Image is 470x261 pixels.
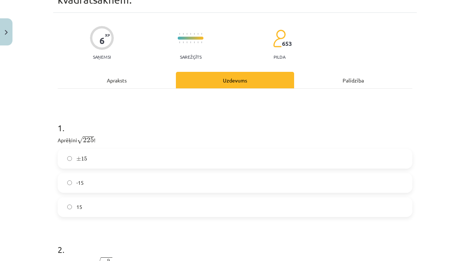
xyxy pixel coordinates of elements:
p: pilda [274,54,285,59]
div: 6 [100,36,105,46]
img: icon-short-line-57e1e144782c952c97e751825c79c345078a6d821885a25fce030b3d8c18986b.svg [190,33,191,35]
img: icon-short-line-57e1e144782c952c97e751825c79c345078a6d821885a25fce030b3d8c18986b.svg [187,33,187,35]
p: Sarežģīts [180,54,202,59]
img: icon-short-line-57e1e144782c952c97e751825c79c345078a6d821885a25fce030b3d8c18986b.svg [183,41,184,43]
span: 225 [83,137,94,143]
p: Saņemsi [90,54,114,59]
img: icon-short-line-57e1e144782c952c97e751825c79c345078a6d821885a25fce030b3d8c18986b.svg [198,33,198,35]
div: Apraksts [58,72,176,88]
img: icon-short-line-57e1e144782c952c97e751825c79c345078a6d821885a25fce030b3d8c18986b.svg [190,41,191,43]
img: icon-short-line-57e1e144782c952c97e751825c79c345078a6d821885a25fce030b3d8c18986b.svg [201,33,202,35]
img: icon-short-line-57e1e144782c952c97e751825c79c345078a6d821885a25fce030b3d8c18986b.svg [194,33,195,35]
input: -15 [67,180,72,185]
span: 15 [76,203,82,211]
img: icon-short-line-57e1e144782c952c97e751825c79c345078a6d821885a25fce030b3d8c18986b.svg [179,33,180,35]
span: 15 [81,157,87,161]
span: -15 [76,179,84,187]
img: students-c634bb4e5e11cddfef0936a35e636f08e4e9abd3cc4e673bd6f9a4125e45ecb1.svg [273,29,286,48]
img: icon-short-line-57e1e144782c952c97e751825c79c345078a6d821885a25fce030b3d8c18986b.svg [187,41,187,43]
img: icon-short-line-57e1e144782c952c97e751825c79c345078a6d821885a25fce030b3d8c18986b.svg [194,41,195,43]
img: icon-short-line-57e1e144782c952c97e751825c79c345078a6d821885a25fce030b3d8c18986b.svg [198,41,198,43]
img: icon-short-line-57e1e144782c952c97e751825c79c345078a6d821885a25fce030b3d8c18986b.svg [183,33,184,35]
img: icon-close-lesson-0947bae3869378f0d4975bcd49f059093ad1ed9edebbc8119c70593378902aed.svg [5,30,8,35]
img: icon-short-line-57e1e144782c952c97e751825c79c345078a6d821885a25fce030b3d8c18986b.svg [201,41,202,43]
span: ± [76,157,81,161]
input: 15 [67,205,72,209]
h1: 1 . [58,110,412,133]
div: Uzdevums [176,72,294,88]
p: Aprēķini ! [58,135,412,144]
div: Palīdzība [294,72,412,88]
h1: 2 . [58,232,412,254]
span: XP [105,33,110,37]
span: 653 [282,40,292,47]
span: √ [77,136,83,144]
img: icon-short-line-57e1e144782c952c97e751825c79c345078a6d821885a25fce030b3d8c18986b.svg [179,41,180,43]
